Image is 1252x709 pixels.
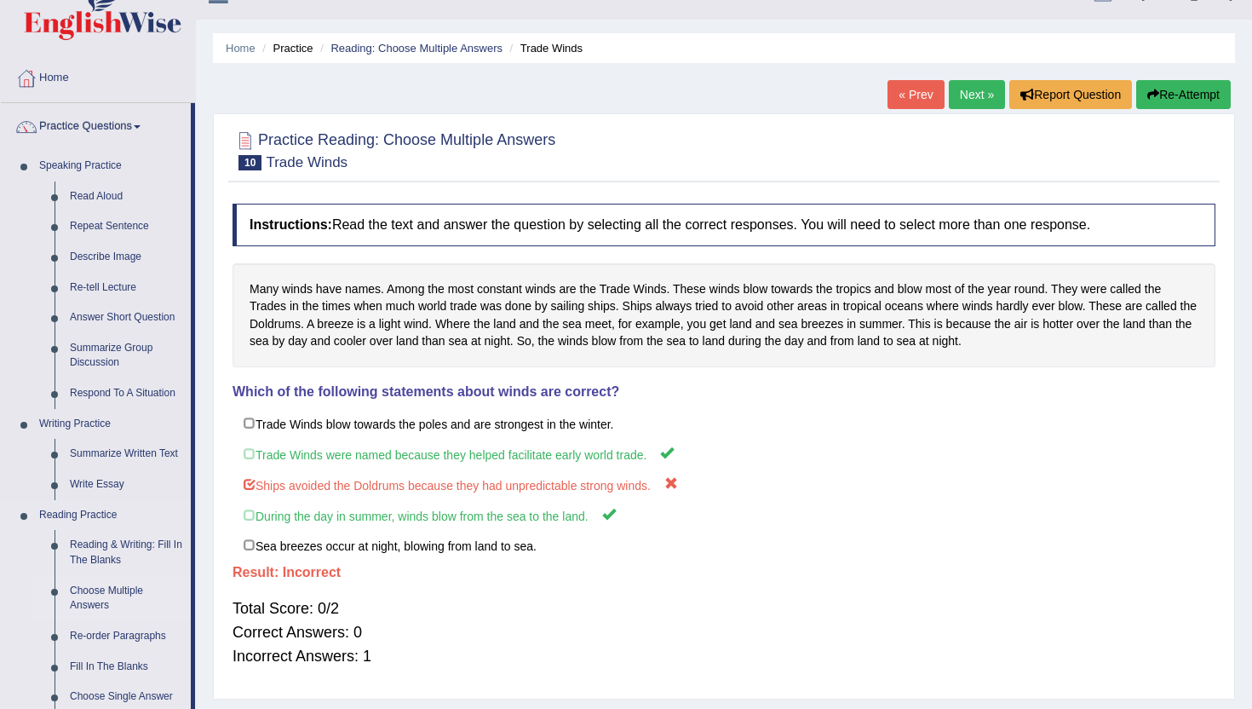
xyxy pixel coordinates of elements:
h4: Read the text and answer the question by selecting all the correct responses. You will need to se... [233,204,1215,246]
label: Sea breezes occur at night, blowing from land to sea. [233,530,1215,561]
a: Write Essay [62,470,191,500]
a: Summarize Written Text [62,439,191,470]
a: Re-order Paragraphs [62,621,191,652]
button: Re-Attempt [1136,80,1231,109]
h4: Result: [233,565,1215,580]
a: Speaking Practice [32,151,191,182]
a: Read Aloud [62,182,191,212]
a: Home [1,55,195,97]
h4: Which of the following statements about winds are correct? [233,384,1215,400]
a: Respond To A Situation [62,378,191,409]
a: Summarize Group Discussion [62,333,191,378]
li: Practice [258,40,313,56]
h2: Practice Reading: Choose Multiple Answers [233,128,555,170]
label: Ships avoided the Doldrums because they had unpredictable strong winds. [233,469,1215,500]
a: Reading & Writing: Fill In The Blanks [62,530,191,575]
div: Total Score: 0/2 Correct Answers: 0 Incorrect Answers: 1 [233,588,1215,677]
a: Answer Short Question [62,303,191,333]
a: Describe Image [62,242,191,273]
a: Re-tell Lecture [62,273,191,303]
label: Trade Winds blow towards the poles and are strongest in the winter. [233,408,1215,439]
li: Trade Winds [506,40,583,56]
a: Fill In The Blanks [62,652,191,683]
div: Many winds have names. Among the most constant winds are the Trade Winds. These winds blow toward... [233,263,1215,367]
a: « Prev [887,80,944,109]
a: Repeat Sentence [62,211,191,242]
a: Home [226,42,256,55]
a: Choose Multiple Answers [62,576,191,621]
a: Next » [949,80,1005,109]
small: Trade Winds [266,154,347,170]
span: 10 [238,155,261,170]
label: During the day in summer, winds blow from the sea to the land. [233,499,1215,531]
button: Report Question [1009,80,1132,109]
a: Writing Practice [32,409,191,440]
a: Reading: Choose Multiple Answers [330,42,503,55]
a: Reading Practice [32,500,191,531]
a: Practice Questions [1,103,191,146]
label: Trade Winds were named because they helped facilitate early world trade. [233,438,1215,470]
b: Instructions: [250,217,332,232]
